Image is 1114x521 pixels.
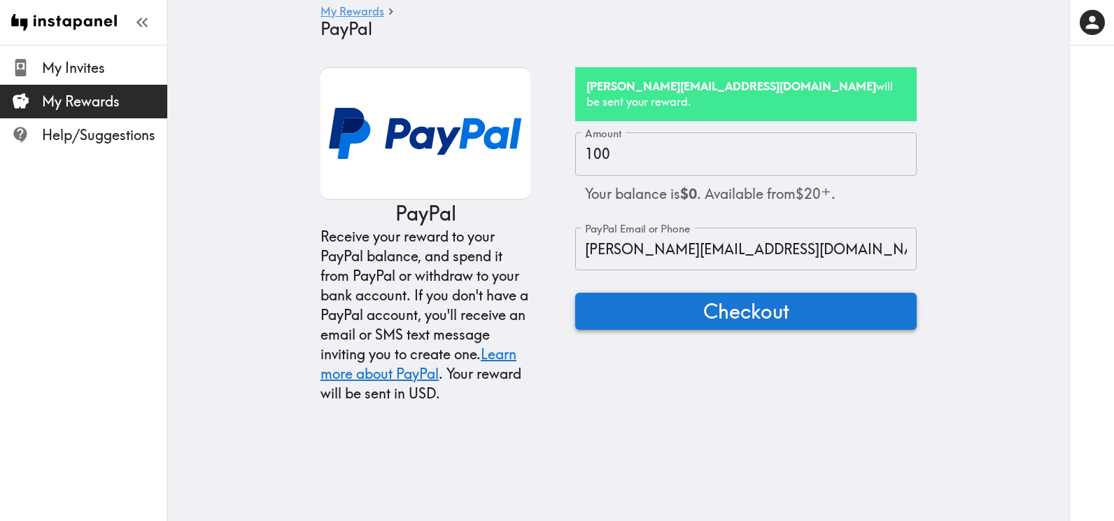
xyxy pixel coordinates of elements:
h4: PayPal [320,19,905,39]
b: $0 [680,185,697,202]
label: Amount [585,126,622,141]
p: PayPal [395,200,456,227]
h6: will be sent your reward. [586,78,905,110]
span: Help/Suggestions [42,125,167,145]
button: Checkout [575,293,917,329]
span: My Rewards [42,92,167,111]
span: ⁺ [821,182,831,207]
span: Checkout [703,297,789,325]
a: My Rewards [320,6,384,19]
span: Your balance is . Available from $20 . [585,185,835,202]
b: [PERSON_NAME][EMAIL_ADDRESS][DOMAIN_NAME] [586,79,876,93]
span: My Invites [42,58,167,78]
div: Receive your reward to your PayPal balance, and spend it from PayPal or withdraw to your bank acc... [320,227,530,403]
img: PayPal [320,67,530,200]
label: PayPal Email or Phone [585,221,690,237]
